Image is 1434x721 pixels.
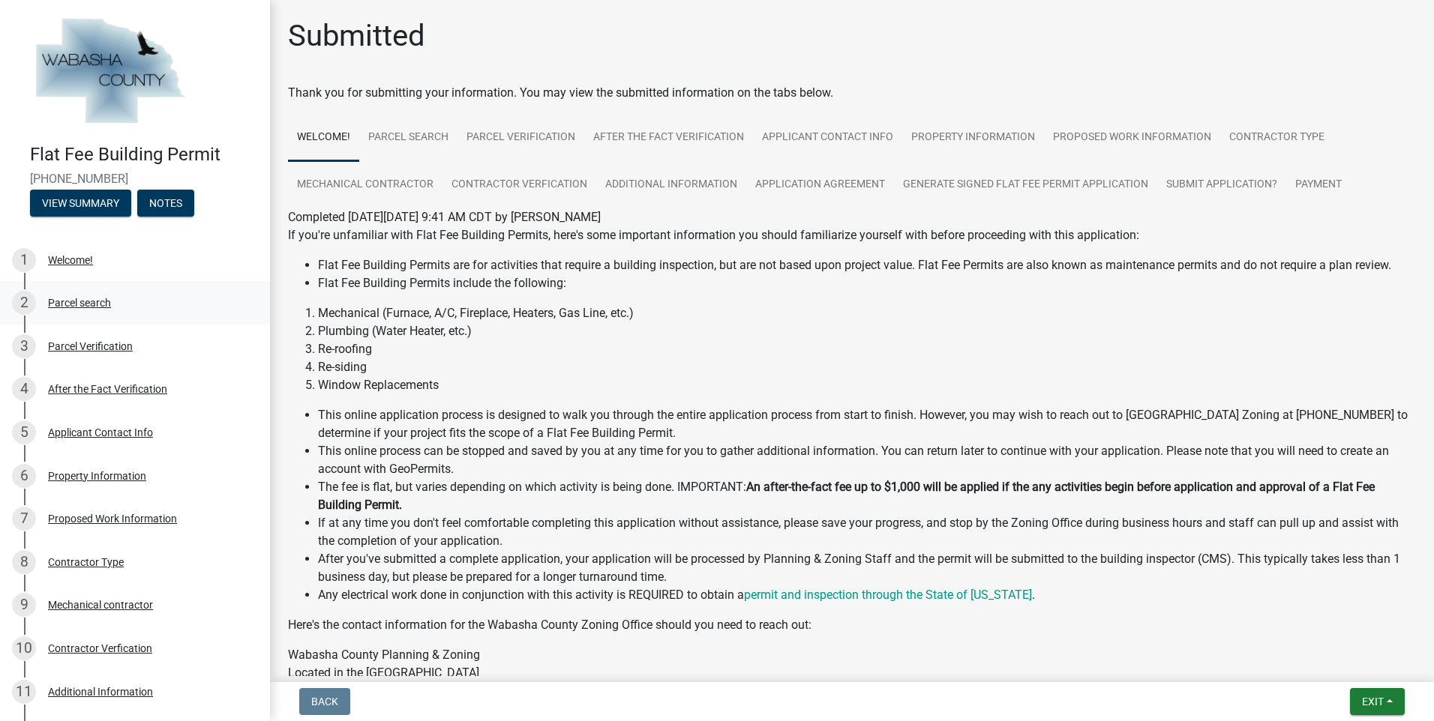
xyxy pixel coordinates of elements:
[30,198,131,210] wm-modal-confirm: Summary
[318,304,1416,322] li: Mechanical (Furnace, A/C, Fireplace, Heaters, Gas Line, etc.)
[30,16,189,128] img: Wabasha County, Minnesota
[12,550,36,574] div: 8
[318,550,1416,586] li: After you've submitted a complete application, your application will be processed by Planning & Z...
[744,588,1032,602] a: permit and inspection through the State of [US_STATE]
[48,341,133,352] div: Parcel Verification
[288,210,601,224] span: Completed [DATE][DATE] 9:41 AM CDT by [PERSON_NAME]
[48,298,111,308] div: Parcel search
[1286,161,1351,209] a: Payment
[311,696,338,708] span: Back
[30,144,258,166] h4: Flat Fee Building Permit
[318,274,1416,292] li: Flat Fee Building Permits include the following:
[30,190,131,217] button: View Summary
[318,586,1416,604] li: Any electrical work done in conjunction with this activity is REQUIRED to obtain a .
[30,172,240,186] span: [PHONE_NUMBER]
[457,114,584,162] a: Parcel Verification
[48,600,153,610] div: Mechanical contractor
[48,643,152,654] div: Contractor Verfication
[12,507,36,531] div: 7
[746,161,894,209] a: Application Agreement
[12,593,36,617] div: 9
[12,680,36,704] div: 11
[12,420,36,444] div: 5
[318,406,1416,442] li: This online application process is designed to walk you through the entire application process fr...
[442,161,596,209] a: Contractor Verfication
[12,636,36,660] div: 10
[12,334,36,358] div: 3
[596,161,746,209] a: Additional Information
[318,514,1416,550] li: If at any time you don't feel comfortable completing this application without assistance, please ...
[137,198,194,210] wm-modal-confirm: Notes
[288,226,1416,244] p: If you're unfamiliar with Flat Fee Building Permits, here's some important information you should...
[894,161,1157,209] a: Generate Signed Flat Fee Permit Application
[48,427,153,438] div: Applicant Contact Info
[318,358,1416,376] li: Re-siding
[48,513,177,524] div: Proposed Work Information
[137,190,194,217] button: Notes
[48,557,124,567] div: Contractor Type
[1157,161,1286,209] a: Submit Application?
[318,480,1375,512] strong: An after-the-fact fee up to $1,000 will be applied if the any activities begin before application...
[318,376,1416,394] li: Window Replacements
[318,442,1416,478] li: This online process can be stopped and saved by you at any time for you to gather additional info...
[902,114,1044,162] a: Property Information
[12,377,36,401] div: 4
[1350,688,1405,715] button: Exit
[48,255,93,265] div: Welcome!
[359,114,457,162] a: Parcel search
[1044,114,1220,162] a: Proposed Work Information
[584,114,753,162] a: After the Fact Verification
[288,161,442,209] a: Mechanical contractor
[753,114,902,162] a: Applicant Contact Info
[318,256,1416,274] li: Flat Fee Building Permits are for activities that require a building inspection, but are not base...
[48,687,153,697] div: Additional Information
[48,471,146,481] div: Property Information
[48,384,167,394] div: After the Fact Verification
[318,478,1416,514] li: The fee is flat, but varies depending on which activity is being done. IMPORTANT:
[1362,696,1384,708] span: Exit
[318,322,1416,340] li: Plumbing (Water Heater, etc.)
[288,616,1416,634] p: Here's the contact information for the Wabasha County Zoning Office should you need to reach out:
[288,18,425,54] h1: Submitted
[1220,114,1333,162] a: Contractor Type
[299,688,350,715] button: Back
[288,114,359,162] a: Welcome!
[288,84,1416,102] div: Thank you for submitting your information. You may view the submitted information on the tabs below.
[12,291,36,315] div: 2
[318,340,1416,358] li: Re-roofing
[12,464,36,488] div: 6
[12,248,36,272] div: 1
